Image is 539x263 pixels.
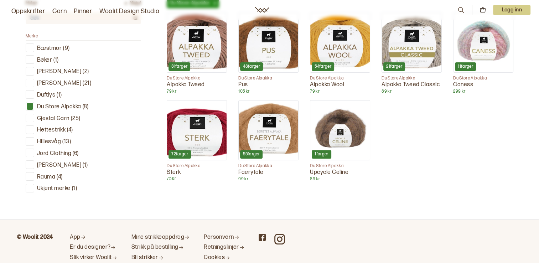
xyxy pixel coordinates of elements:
p: 99 kr [238,176,299,182]
p: Upcycle Celine [310,169,370,176]
img: Alpakka Tweed [167,13,227,72]
p: 48 farger [243,64,260,69]
p: 75 kr [167,176,227,182]
a: Slik virker Woolit [70,254,117,262]
p: Rauma [37,174,55,181]
p: 79 kr [167,89,227,94]
p: ( 8 ) [83,103,88,111]
p: ( 9 ) [63,45,69,52]
p: 1 farger [315,151,328,157]
p: 72 farger [171,151,188,157]
a: Woolit [255,7,269,13]
a: Oppskrifter [11,6,45,16]
p: Du Store Alpakka [238,163,299,169]
p: Du Store Alpakka [37,103,81,111]
img: Faerytale [239,100,298,160]
p: ( 1 ) [83,162,88,169]
p: Duftlys [37,92,55,99]
p: Faerytale [238,169,299,176]
p: ( 1 ) [57,92,62,99]
p: 21 farger [386,64,402,69]
p: Du Store Alpakka [382,76,442,81]
a: Er du designer? [70,244,117,251]
span: Merke [26,33,38,39]
p: 55 farger [243,151,260,157]
a: Pus48fargerDu Store AlpakkaPus105 kr [238,12,299,94]
p: Hettestrikk [37,127,66,134]
p: [PERSON_NAME] [37,80,81,87]
p: Alpakka Tweed Classic [382,81,442,89]
p: [PERSON_NAME] [37,68,81,76]
p: Du Store Alpakka [453,76,513,81]
p: 299 kr [453,89,513,94]
img: Alpakka Tweed Classic [382,13,441,72]
a: App [70,234,117,241]
b: © Woolit 2024 [17,234,53,241]
p: 54 farger [315,64,331,69]
p: ( 6 ) [73,150,78,158]
p: ( 21 ) [83,80,91,87]
p: Ukjent merke [37,185,71,192]
a: Woolit on Instagram [274,234,285,244]
p: Bæstmor [37,45,62,52]
p: Du Store Alpakka [167,163,227,169]
a: Faerytale55fargerDu Store AlpakkaFaerytale99 kr [238,100,299,182]
img: Upcycle Celine [310,100,370,160]
a: Mine strikkeoppdrag [131,234,190,241]
p: Du Store Alpakka [310,163,370,169]
p: 89 kr [310,176,370,182]
p: [PERSON_NAME] [37,162,81,169]
p: Alpakka Tweed [167,81,227,89]
p: Gjestal Garn [37,115,69,123]
a: Bli strikker [131,254,190,262]
p: Du Store Alpakka [310,76,370,81]
a: Upcycle Celine1fargerDu Store AlpakkaUpcycle Celine89 kr [310,100,370,182]
p: 11 farger [458,64,473,69]
p: Logg inn [493,5,530,15]
p: 79 kr [310,89,370,94]
img: Alpakka Wool [310,13,370,72]
p: Caness [453,81,513,89]
p: ( 4 ) [67,127,73,134]
p: Du Store Alpakka [238,76,299,81]
p: Du Store Alpakka [167,76,227,81]
a: Alpakka Tweed Classic21fargerDu Store AlpakkaAlpakka Tweed Classic89 kr [382,12,442,94]
a: Cookies [204,254,244,262]
p: 31 farger [171,64,187,69]
a: Alpakka Wool54fargerDu Store AlpakkaAlpakka Wool79 kr [310,12,370,94]
img: Caness [454,13,513,72]
a: Retningslinjer [204,244,244,251]
p: Jord Clothing [37,150,71,158]
p: Hillesvåg [37,138,61,146]
a: Sterk72fargerDu Store AlpakkaSterk75 kr [167,100,227,182]
img: Pus [239,13,298,72]
a: Garn [52,6,67,16]
p: Alpakka Wool [310,81,370,89]
a: Alpakka Tweed31fargerDu Store AlpakkaAlpakka Tweed79 kr [167,12,227,94]
a: Woolit on Facebook [259,234,266,241]
a: Pinner [74,6,92,16]
p: Pus [238,81,299,89]
p: 105 kr [238,89,299,94]
p: Bøker [37,57,52,64]
button: User dropdown [493,5,530,15]
p: ( 1 ) [72,185,77,192]
a: Caness11fargerDu Store AlpakkaCaness299 kr [453,12,513,94]
p: 89 kr [382,89,442,94]
a: Strikk på bestilling [131,244,190,251]
p: ( 2 ) [83,68,89,76]
p: ( 1 ) [53,57,58,64]
a: Woolit Design Studio [99,6,160,16]
p: ( 25 ) [71,115,81,123]
p: ( 4 ) [57,174,62,181]
img: Sterk [167,100,227,160]
a: Personvern [204,234,244,241]
p: Sterk [167,169,227,176]
p: ( 13 ) [62,138,71,146]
